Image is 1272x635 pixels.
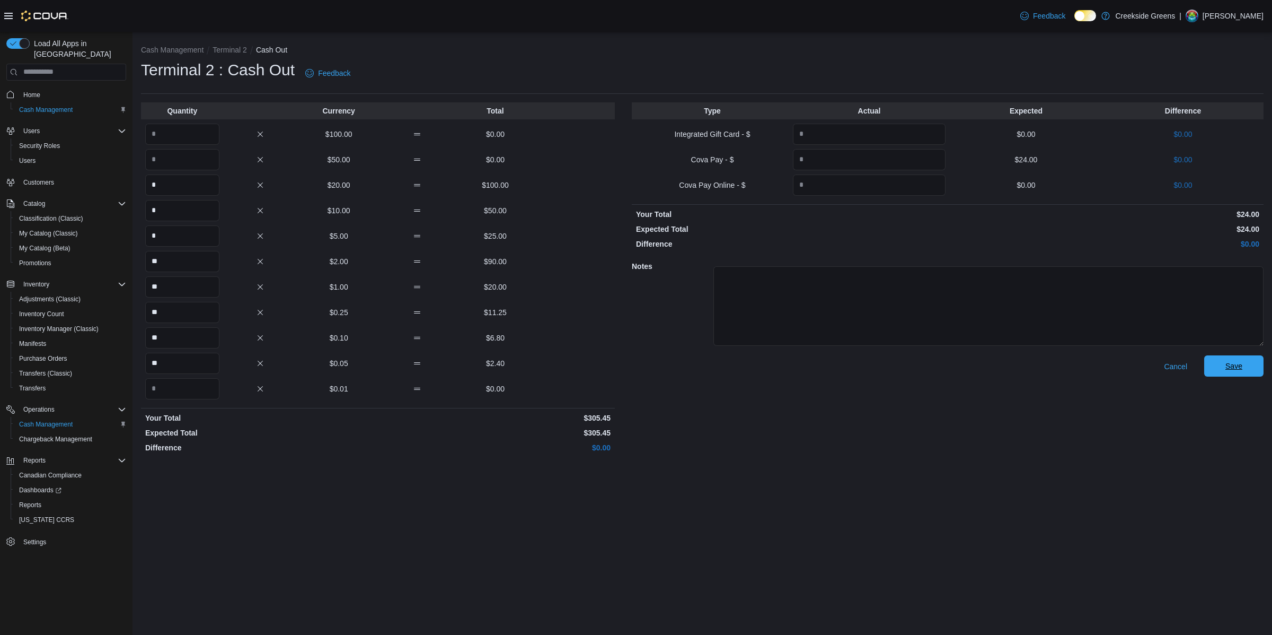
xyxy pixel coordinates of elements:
p: $0.00 [1107,180,1259,190]
p: Creekside Greens [1115,10,1175,22]
span: Reports [15,499,126,511]
button: Security Roles [11,138,130,153]
p: $0.25 [302,307,376,318]
p: Type [636,106,789,116]
a: Purchase Orders [15,352,72,365]
button: Inventory [19,278,54,291]
a: Customers [19,176,58,189]
button: Classification (Classic) [11,211,130,226]
a: [US_STATE] CCRS [15,514,78,526]
p: $0.01 [302,384,376,394]
button: My Catalog (Beta) [11,241,130,256]
p: $0.00 [950,180,1102,190]
p: Difference [1107,106,1259,116]
a: Cash Management [15,418,77,431]
input: Quantity [793,175,946,196]
span: Washington CCRS [15,514,126,526]
button: Users [11,153,130,168]
input: Quantity [145,276,219,298]
button: Users [19,125,44,137]
span: Canadian Compliance [15,469,126,482]
p: $0.00 [458,154,533,165]
span: Chargeback Management [15,433,126,446]
a: Transfers [15,382,50,395]
button: Inventory Count [11,307,130,321]
span: Dashboards [15,484,126,497]
a: Promotions [15,257,56,269]
nav: Complex example [6,83,126,577]
p: Expected Total [636,224,946,234]
h5: Notes [632,256,711,277]
span: [US_STATE] CCRS [19,516,74,524]
span: Cash Management [19,420,73,429]
span: Security Roles [15,140,126,152]
span: Users [23,127,40,135]
button: Home [2,87,130,102]
a: Inventory Manager (Classic) [15,323,103,335]
span: Transfers [15,382,126,395]
span: Reports [19,454,126,467]
a: Cash Management [15,103,77,116]
p: $2.40 [458,358,533,369]
p: Integrated Gift Card - $ [636,129,789,140]
input: Quantity [145,251,219,272]
p: Cova Pay Online - $ [636,180,789,190]
p: $24.00 [950,224,1259,234]
span: Manifests [19,340,46,348]
a: Classification (Classic) [15,212,87,225]
span: Cash Management [15,418,126,431]
button: Manifests [11,336,130,351]
a: Canadian Compliance [15,469,86,482]
nav: An example of EuiBreadcrumbs [141,45,1264,57]
p: $24.00 [950,209,1259,220]
button: Chargeback Management [11,432,130,447]
input: Quantity [145,378,219,399]
button: Save [1204,355,1264,377]
span: Operations [19,403,126,416]
span: Classification (Classic) [15,212,126,225]
a: Users [15,154,40,167]
a: Manifests [15,337,50,350]
span: Home [23,91,40,99]
a: Chargeback Management [15,433,96,446]
span: Promotions [15,257,126,269]
p: $20.00 [302,180,376,190]
span: Cancel [1164,361,1187,372]
p: Cova Pay - $ [636,154,789,165]
button: Terminal 2 [213,46,247,54]
p: $90.00 [458,256,533,267]
p: $305.45 [380,428,611,438]
span: Feedback [318,68,350,79]
p: Your Total [145,413,376,423]
p: $0.00 [458,129,533,140]
input: Quantity [145,225,219,247]
input: Quantity [145,353,219,374]
p: $0.00 [950,129,1102,140]
button: Operations [2,402,130,417]
span: My Catalog (Beta) [19,244,70,253]
span: Users [19,125,126,137]
button: Reports [2,453,130,468]
span: Catalog [23,199,45,208]
a: Settings [19,536,50,549]
input: Quantity [145,149,219,170]
span: Transfers [19,384,46,393]
button: Cash Management [11,102,130,117]
button: Catalog [2,196,130,211]
span: Home [19,88,126,101]
span: Inventory Count [15,308,126,320]
p: $5.00 [302,231,376,241]
p: Difference [636,239,946,249]
p: | [1179,10,1181,22]
a: Home [19,89,45,101]
a: Transfers (Classic) [15,367,76,380]
p: Actual [793,106,946,116]
h1: Terminal 2 : Cash Out [141,59,295,81]
span: Inventory [19,278,126,291]
a: Feedback [1016,5,1070,27]
p: $0.00 [1107,129,1259,140]
p: $6.80 [458,333,533,343]
a: Security Roles [15,140,64,152]
span: Inventory Manager (Classic) [15,323,126,335]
